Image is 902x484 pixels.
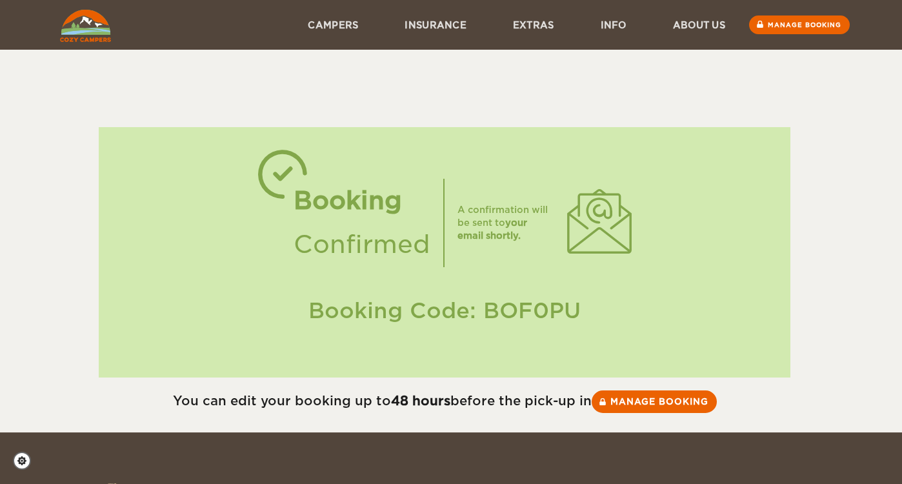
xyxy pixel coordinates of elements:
[60,390,829,413] div: You can edit your booking up to before the pick-up in
[13,452,39,470] a: Cookie settings
[592,390,717,413] a: Manage booking
[60,10,111,42] img: Cozy Campers
[749,15,850,34] a: Manage booking
[294,179,430,223] div: Booking
[294,223,430,267] div: Confirmed
[112,296,778,326] div: Booking Code: BOF0PU
[457,203,554,242] div: A confirmation will be sent to
[391,393,450,408] strong: 48 hours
